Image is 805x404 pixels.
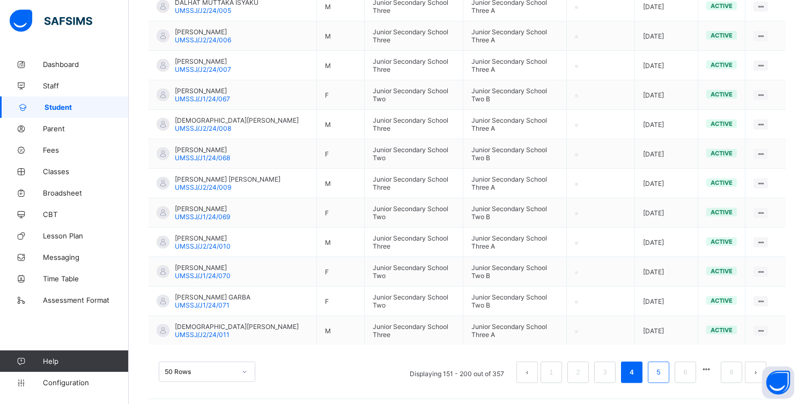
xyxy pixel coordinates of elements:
[175,234,231,242] span: [PERSON_NAME]
[745,362,766,383] button: next page
[463,228,567,257] td: Junior Secondary School Three A
[653,365,663,379] a: 5
[175,28,231,36] span: [PERSON_NAME]
[364,80,463,110] td: Junior Secondary School Two
[364,169,463,198] td: Junior Secondary School Three
[10,10,92,32] img: safsims
[175,205,230,213] span: [PERSON_NAME]
[175,293,250,301] span: [PERSON_NAME] GARBA
[175,87,230,95] span: [PERSON_NAME]
[516,362,538,383] li: 上一页
[43,189,129,197] span: Broadsheet
[175,242,231,250] span: UMSSJ/J2/24/010
[43,274,129,283] span: Time Table
[317,257,365,287] td: F
[711,208,733,216] span: active
[463,21,567,51] td: Junior Secondary School Three A
[43,167,129,176] span: Classes
[463,169,567,198] td: Junior Secondary School Three A
[317,80,365,110] td: F
[463,80,567,110] td: Junior Secondary School Two B
[463,110,567,139] td: Junior Secondary School Three A
[364,21,463,51] td: Junior Secondary School Three
[364,228,463,257] td: Junior Secondary School Three
[175,264,231,272] span: [PERSON_NAME]
[175,116,299,124] span: [DEMOGRAPHIC_DATA][PERSON_NAME]
[43,124,129,133] span: Parent
[711,326,733,334] span: active
[635,228,698,257] td: [DATE]
[463,139,567,169] td: Junior Secondary School Two B
[175,301,230,309] span: UMSSJ/J1/24/071
[546,365,556,379] a: 1
[567,362,589,383] li: 2
[317,287,365,316] td: F
[175,57,231,65] span: [PERSON_NAME]
[516,362,538,383] button: prev page
[43,296,129,304] span: Assessment Format
[317,198,365,228] td: F
[711,149,733,157] span: active
[621,362,642,383] li: 4
[43,231,129,240] span: Lesson Plan
[463,51,567,80] td: Junior Secondary School Three A
[711,61,733,69] span: active
[711,297,733,304] span: active
[364,110,463,139] td: Junior Secondary School Three
[635,316,698,346] td: [DATE]
[726,365,736,379] a: 8
[711,2,733,10] span: active
[317,169,365,198] td: M
[635,169,698,198] td: [DATE]
[711,91,733,98] span: active
[45,103,129,111] span: Student
[175,272,231,280] span: UMSSJ/J1/24/070
[675,362,696,383] li: 6
[463,287,567,316] td: Junior Secondary School Two B
[364,257,463,287] td: Junior Secondary School Two
[541,362,562,383] li: 1
[626,365,637,379] a: 4
[43,81,129,90] span: Staff
[762,366,794,399] button: Open asap
[463,198,567,228] td: Junior Secondary School Two B
[648,362,669,383] li: 5
[317,139,365,169] td: F
[175,124,231,132] span: UMSSJ/J2/24/008
[317,110,365,139] td: M
[364,139,463,169] td: Junior Secondary School Two
[317,51,365,80] td: M
[600,365,610,379] a: 3
[745,362,766,383] li: 下一页
[175,323,299,331] span: [DEMOGRAPHIC_DATA][PERSON_NAME]
[364,316,463,346] td: Junior Secondary School Three
[43,146,129,154] span: Fees
[711,120,733,128] span: active
[175,6,231,14] span: UMSSJ/J2/24/005
[635,257,698,287] td: [DATE]
[594,362,616,383] li: 3
[175,183,231,191] span: UMSSJ/J2/24/009
[635,51,698,80] td: [DATE]
[463,257,567,287] td: Junior Secondary School Two B
[175,36,231,44] span: UMSSJ/J2/24/006
[635,287,698,316] td: [DATE]
[317,228,365,257] td: M
[317,316,365,346] td: M
[175,154,230,162] span: UMSSJ/J1/24/068
[175,146,230,154] span: [PERSON_NAME]
[680,365,690,379] a: 6
[711,32,733,39] span: active
[721,362,742,383] li: 8
[402,362,512,383] li: Displaying 151 - 200 out of 357
[43,253,129,261] span: Messaging
[175,331,230,339] span: UMSSJ/J2/24/011
[573,365,583,379] a: 2
[43,210,129,219] span: CBT
[175,95,230,103] span: UMSSJ/J1/24/067
[463,316,567,346] td: Junior Secondary School Three A
[43,60,129,69] span: Dashboard
[711,179,733,186] span: active
[43,357,128,365] span: Help
[364,51,463,80] td: Junior Secondary School Three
